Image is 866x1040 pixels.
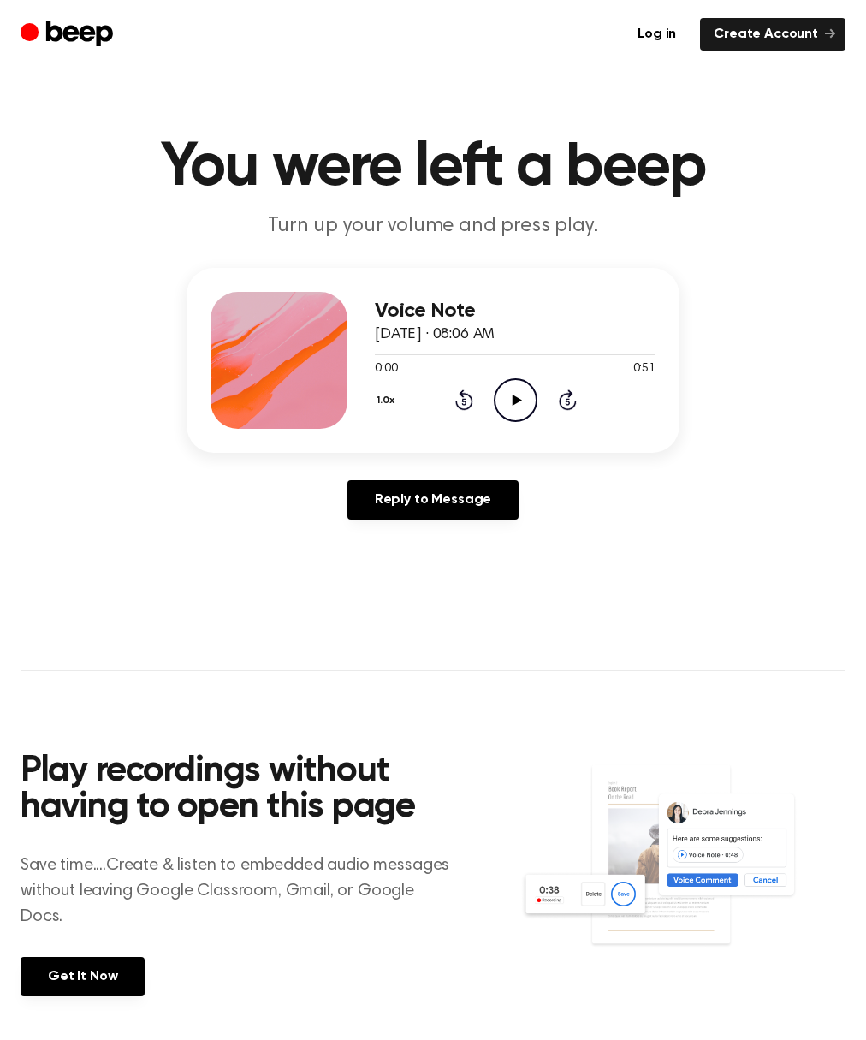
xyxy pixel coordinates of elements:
button: 1.0x [375,386,401,415]
h2: Play recordings without having to open this page [21,753,452,825]
h3: Voice Note [375,300,655,323]
a: Create Account [700,18,845,51]
h1: You were left a beep [21,137,845,199]
a: Log in [624,18,690,51]
img: Voice Comments on Docs and Recording Widget [520,764,845,979]
p: Turn up your volume and press play. [104,212,762,241]
a: Beep [21,18,117,51]
span: [DATE] · 08:06 AM [375,327,495,342]
a: Reply to Message [347,480,519,520]
a: Get It Now [21,957,145,996]
span: 0:51 [633,360,655,378]
p: Save time....Create & listen to embedded audio messages without leaving Google Classroom, Gmail, ... [21,853,452,930]
span: 0:00 [375,360,397,378]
